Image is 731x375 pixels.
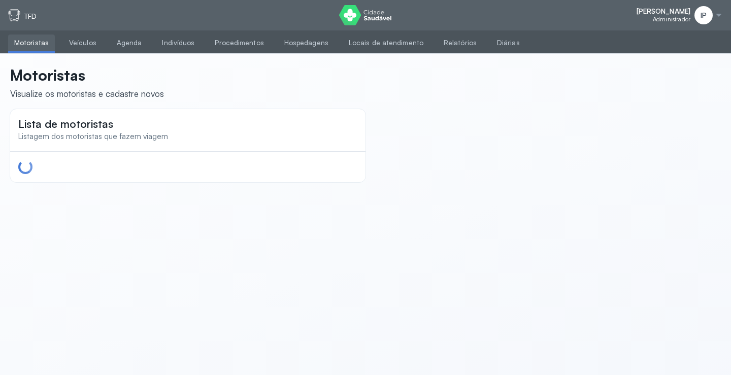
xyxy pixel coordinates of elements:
[343,35,429,51] a: Locais de atendimento
[8,9,20,21] img: tfd.svg
[18,117,113,130] span: Lista de motoristas
[111,35,148,51] a: Agenda
[156,35,201,51] a: Indivíduos
[653,16,690,23] span: Administrador
[209,35,270,51] a: Procedimentos
[438,35,483,51] a: Relatórios
[63,35,103,51] a: Veículos
[701,11,707,20] span: IP
[18,131,168,141] span: Listagem dos motoristas que fazem viagem
[339,5,391,25] img: logo do Cidade Saudável
[24,12,37,21] p: TFD
[491,35,526,51] a: Diárias
[8,35,55,51] a: Motoristas
[278,35,335,51] a: Hospedagens
[637,7,690,16] span: [PERSON_NAME]
[10,88,164,99] div: Visualize os motoristas e cadastre novos
[10,66,164,84] p: Motoristas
